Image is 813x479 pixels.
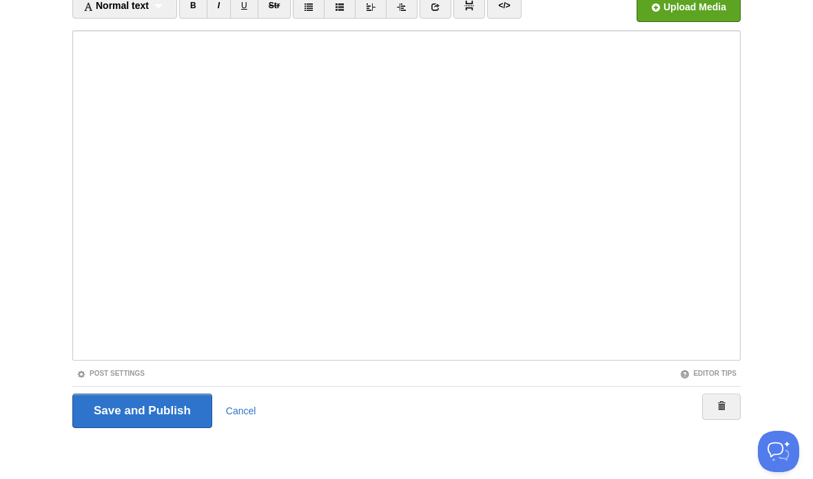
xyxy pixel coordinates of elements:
[464,1,474,10] img: pagebreak-icon.png
[269,1,280,10] del: Str
[680,370,737,377] a: Editor Tips
[758,431,799,472] iframe: Help Scout Beacon - Open
[72,394,212,428] input: Save and Publish
[226,405,256,416] a: Cancel
[76,370,145,377] a: Post Settings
